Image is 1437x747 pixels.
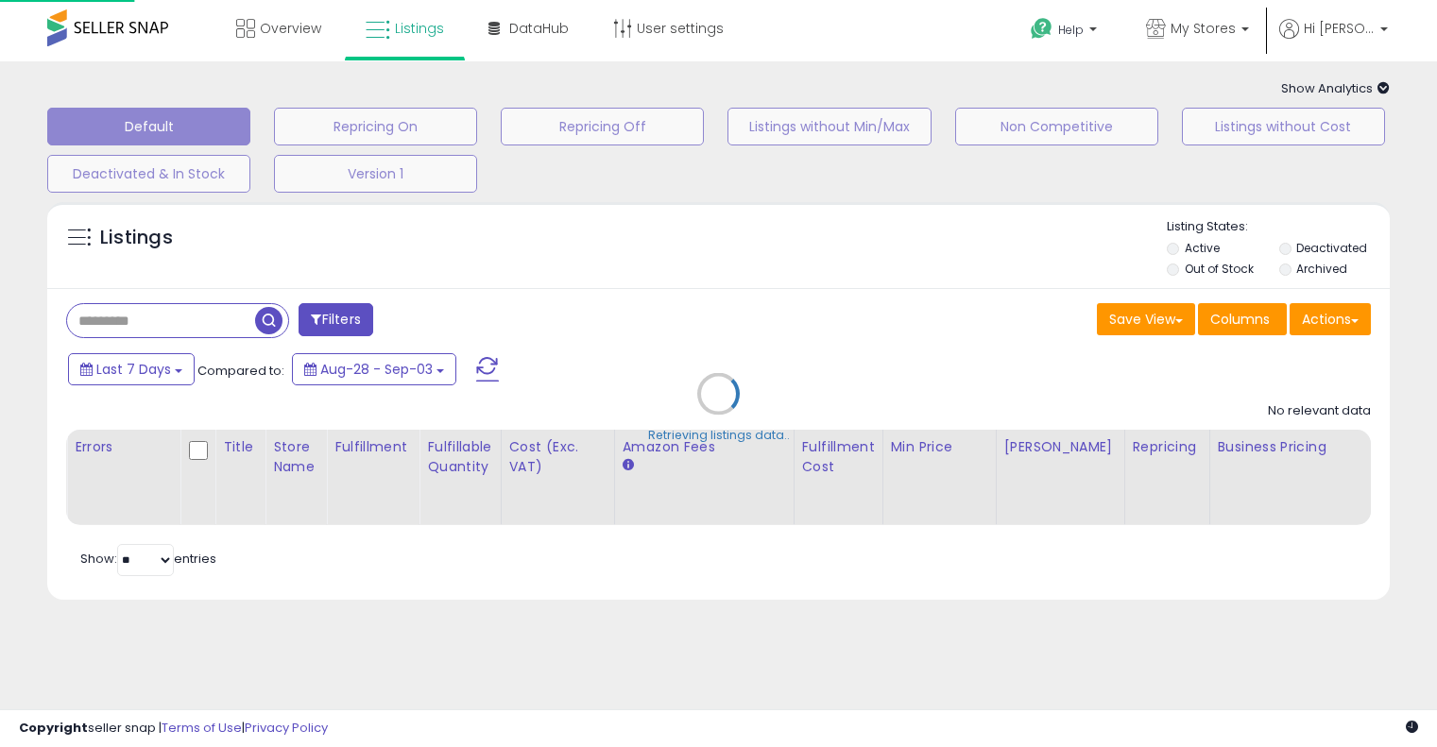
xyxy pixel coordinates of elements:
[1171,19,1236,38] span: My Stores
[274,108,477,145] button: Repricing On
[1058,22,1084,38] span: Help
[1304,19,1375,38] span: Hi [PERSON_NAME]
[648,427,790,444] div: Retrieving listings data..
[1030,17,1053,41] i: Get Help
[509,19,569,38] span: DataHub
[501,108,704,145] button: Repricing Off
[260,19,321,38] span: Overview
[1182,108,1385,145] button: Listings without Cost
[1279,19,1388,61] a: Hi [PERSON_NAME]
[727,108,931,145] button: Listings without Min/Max
[47,155,250,193] button: Deactivated & In Stock
[1281,79,1390,97] span: Show Analytics
[245,719,328,737] a: Privacy Policy
[19,720,328,738] div: seller snap | |
[274,155,477,193] button: Version 1
[1016,3,1116,61] a: Help
[162,719,242,737] a: Terms of Use
[395,19,444,38] span: Listings
[47,108,250,145] button: Default
[955,108,1158,145] button: Non Competitive
[19,719,88,737] strong: Copyright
